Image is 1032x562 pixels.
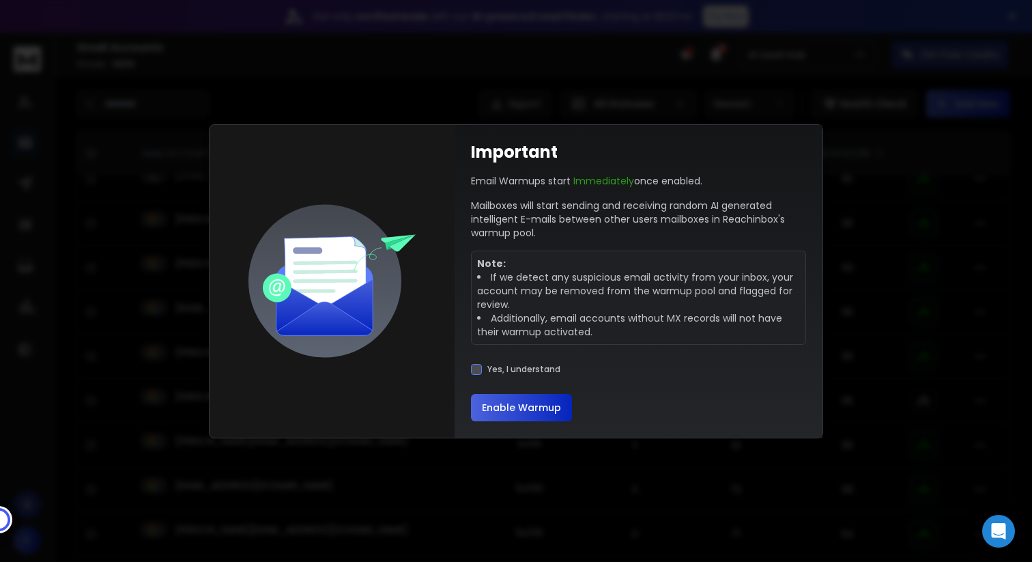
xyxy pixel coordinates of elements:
div: Open Intercom Messenger [982,515,1015,548]
h1: Important [471,141,558,163]
p: Note: [477,257,800,270]
button: Enable Warmup [471,394,572,421]
label: Yes, I understand [487,364,560,375]
span: Immediately [573,174,634,188]
li: If we detect any suspicious email activity from your inbox, your account may be removed from the ... [477,270,800,311]
li: Additionally, email accounts without MX records will not have their warmup activated. [477,311,800,339]
p: Email Warmups start once enabled. [471,174,702,188]
p: Mailboxes will start sending and receiving random AI generated intelligent E-mails between other ... [471,199,806,240]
